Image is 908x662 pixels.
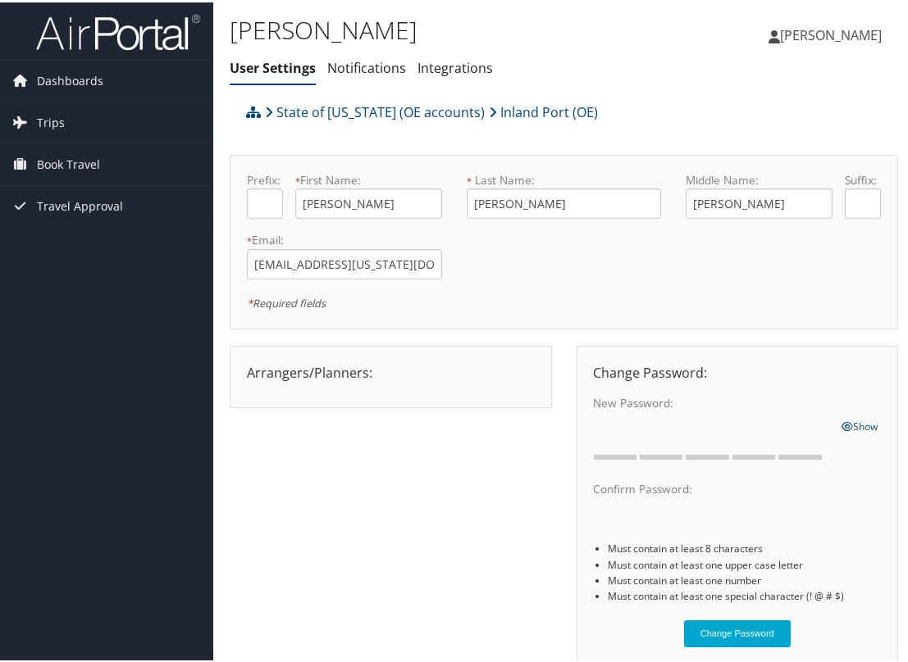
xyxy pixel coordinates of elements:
[845,170,881,186] label: Suffix:
[265,93,485,126] a: State of [US_STATE] (OE accounts)
[230,57,316,75] a: User Settings
[37,184,123,224] span: Travel Approval
[608,570,881,586] li: Must contain at least one number
[247,229,442,246] label: Email:
[842,417,878,431] span: Show
[230,11,675,45] h1: [PERSON_NAME]
[37,100,65,141] span: Trips
[417,57,493,75] a: Integrations
[594,478,829,495] label: Confirm Password:
[247,293,326,308] em: Required fields
[247,170,283,186] label: Prefix:
[327,57,406,75] a: Notifications
[36,11,200,49] img: airportal-logo.png
[235,360,547,380] div: Arrangers/Planners:
[489,93,598,126] a: Inland Port (OE)
[608,555,881,570] li: Must contain at least one upper case letter
[594,392,829,409] label: New Password:
[686,170,832,186] label: Middle Name:
[842,414,878,432] a: Show
[780,24,882,42] span: [PERSON_NAME]
[37,142,100,183] span: Book Travel
[582,360,894,380] div: Change Password:
[608,538,881,554] li: Must contain at least 8 characters
[467,170,662,186] label: Last Name:
[295,170,441,186] label: First Name:
[684,618,791,645] button: Change Password
[37,58,103,99] span: Dashboards
[769,8,898,57] a: [PERSON_NAME]
[608,586,881,601] li: Must contain at least one special character (! @ # $)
